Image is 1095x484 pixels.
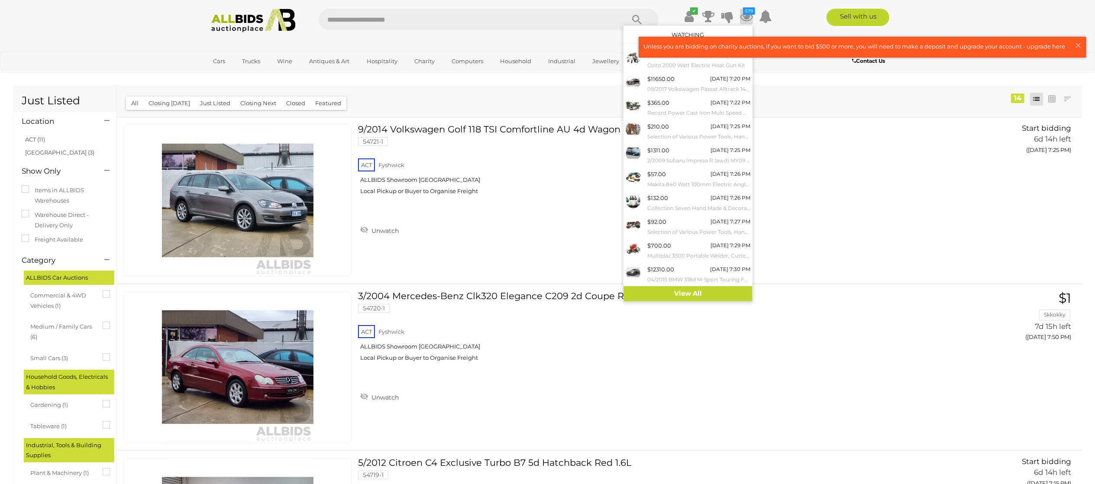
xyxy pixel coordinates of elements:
div: Industrial, Tools & Building Supplies [24,438,114,463]
a: $700.00 [DATE] 7:29 PM Multiplaz 3500 Portable Welder, Cutter, Solder, Brazer [623,239,753,262]
a: Hospitality [361,54,403,68]
span: Commercial & 4WD Vehicles (1) [30,288,95,311]
a: Start bidding 6d 14h left ([DATE] 7:25 PM) [928,124,1074,158]
span: $700.00 [647,242,671,249]
label: Warehouse Direct - Delivery Only [22,210,108,230]
div: 14 [1011,94,1024,103]
a: 3/2004 Mercedes-Benz Clk320 Elegance C209 2d Coupe Red 3.2L 54720-1 ACT Fyshwick ALLBIDS Showroom... [365,291,914,368]
i: 579 [743,7,755,15]
a: 579 [740,9,753,24]
h4: Category [22,256,91,265]
img: 53934-60a.jpg [626,122,641,137]
span: Gardening (1) [30,398,95,410]
img: 54721-1a_ex.jpg [162,125,313,276]
span: $11650.00 [647,75,675,82]
span: $210.00 [647,123,669,130]
a: $12310.00 [DATE] 7:30 PM 04/2015 BMW 318d M-Sport Touring F31 MY15 4D Wagon Mineral Grey Metallic... [623,262,753,286]
a: [GEOGRAPHIC_DATA] [208,68,281,83]
div: Household Goods, Electricals & Hobbies [24,370,114,394]
a: Jewellery [587,54,625,68]
span: Medium / Family Cars (6) [30,319,95,342]
span: $1311.00 [647,147,669,154]
img: 54379-16a.jpg [626,50,641,65]
img: 54379-5a.jpg [626,169,641,184]
button: Featured [310,97,346,110]
div: [DATE] 7:26 PM [711,193,750,203]
small: Selection of Various Power Tools, Hand Tools and Hardware [647,227,750,237]
label: Freight Available [22,235,83,245]
small: 04/2015 BMW 318d M-Sport Touring F31 MY15 4D Wagon Mineral Grey Metallic Turbo 2.0L Diesel [647,275,750,284]
img: 54379-1a.jpg [626,98,641,113]
span: $1 [1059,290,1071,306]
a: $1 Skkokky 7d 15h left ([DATE] 7:50 PM) [928,291,1074,345]
span: Tableware (1) [30,419,95,431]
img: 54014-1cn_ex.jpg [626,74,641,89]
img: 54720-1a_ex.jpg [162,291,313,443]
img: Allbids.com.au [207,9,300,32]
a: Contact Us [852,56,887,66]
a: ACT (11) [25,136,45,143]
i: ✔ [690,7,698,15]
img: 53934-59a.jpg [626,217,641,232]
a: Watching [672,31,704,38]
small: Collection Seven Hand Made & Decorated Studio Art Pottery Pears, Some with [PERSON_NAME] [647,203,750,213]
a: $210.00 [DATE] 7:25 PM Selection of Various Power Tools, Hand Tools and Hardware [623,119,753,143]
a: ✔ [683,9,696,24]
button: Closing [DATE] [143,97,195,110]
a: $1311.00 [DATE] 7:25 PM 2/2009 Subaru Impreza R (awd) MY09 5d Hatchback Black 2.0L [623,143,753,167]
a: 9/2014 Volkswagen Golf 118 TSI Comfortline AU 4d Wagon Grey 1.4L 54721-1 ACT Fyshwick ALLBIDS Sho... [365,124,914,201]
button: Closing Next [235,97,281,110]
span: $57.00 [647,171,666,177]
span: $12310.00 [647,266,674,273]
small: 2/2009 Subaru Impreza R (awd) MY09 5d Hatchback Black 2.0L [647,156,750,165]
a: $92.00 [DATE] 7:27 PM Selection of Various Power Tools, Hand Tools and Hardware [623,215,753,239]
span: Unwatch [369,394,399,401]
div: [DATE] 7:25 PM [711,122,750,131]
a: Computers [446,54,489,68]
span: $132.00 [647,194,668,201]
a: Industrial [543,54,581,68]
a: Unwatch [358,390,401,403]
small: Selection of Various Power Tools, Hand Tools and Hardware [647,132,750,142]
img: 53934-55a.jpg [626,241,641,256]
span: Small Cars (3) [30,351,95,363]
a: [GEOGRAPHIC_DATA] (3) [25,149,94,156]
span: Start bidding [1022,457,1071,466]
div: [DATE] 7:26 PM [711,169,750,179]
div: [DATE] 7:29 PM [711,241,750,250]
a: Sell with us [827,9,889,26]
a: $34.00 [DATE] 7:20 PM Ozito 2000 Watt Electric Heat Gun Kit [623,48,753,72]
a: $57.00 [DATE] 7:26 PM Makita 840 Watt 100mm Electric Angle Grinder [623,167,753,191]
a: $365.00 [DATE] 7:22 PM Record Power Cast Iron Multi Speed Mini Lathe [623,96,753,119]
h4: Show Only [22,167,91,175]
small: Makita 840 Watt 100mm Electric Angle Grinder [647,180,750,189]
button: Just Listed [195,97,236,110]
b: Contact Us [852,58,885,64]
div: ALLBIDS Car Auctions [24,271,114,285]
span: × [1074,37,1082,54]
a: Cars [208,54,231,68]
a: Wine [272,54,298,68]
small: 09/2017 Volkswagen Passat Alltrack 140 TDI (AWD) 3C MY17 4D Wagon Manganese Grey Metallic Turbo D... [647,84,750,94]
span: $92.00 [647,218,666,225]
a: Antiques & Art [304,54,355,68]
a: Household [494,54,537,68]
a: Unwatch [358,223,401,236]
div: [DATE] 7:27 PM [711,217,750,226]
h1: Just Listed [22,95,108,111]
span: $365.00 [647,99,669,106]
small: Record Power Cast Iron Multi Speed Mini Lathe [647,108,750,118]
a: View All [623,286,753,301]
div: [DATE] 7:25 PM [711,145,750,155]
div: [DATE] 7:30 PM [710,265,750,274]
span: Unwatch [369,227,399,235]
a: $11650.00 [DATE] 7:20 PM 09/2017 Volkswagen Passat Alltrack 140 TDI (AWD) 3C MY17 4D Wagon Mangan... [623,72,753,96]
label: Items in ALLBIDS Warehouses [22,185,108,206]
button: All [126,97,144,110]
small: Ozito 2000 Watt Electric Heat Gun Kit [647,61,750,70]
small: Multiplaz 3500 Portable Welder, Cutter, Solder, Brazer [647,251,750,261]
a: $132.00 [DATE] 7:26 PM Collection Seven Hand Made & Decorated Studio Art Pottery Pears, Some with... [623,191,753,215]
img: 54374-1av_ex.jpg [626,265,641,280]
img: 52661-39a.jpg [626,193,641,208]
div: [DATE] 7:22 PM [711,98,750,107]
